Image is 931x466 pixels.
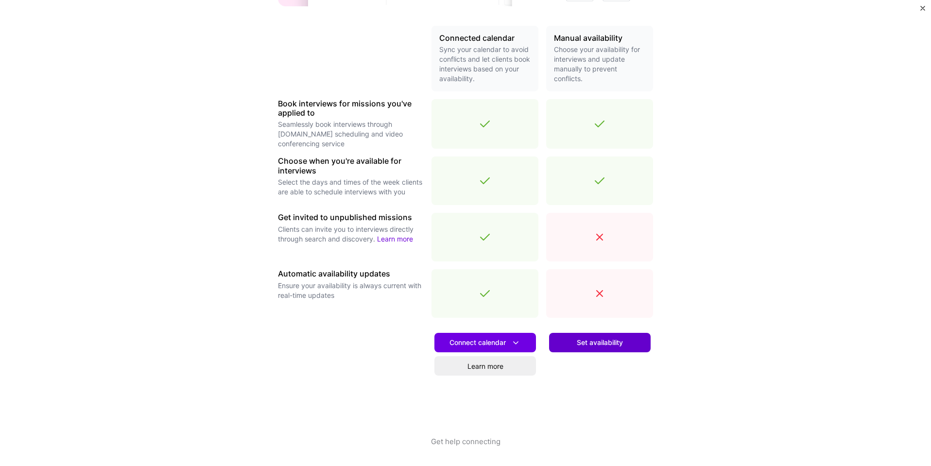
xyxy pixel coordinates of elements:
[431,436,500,466] button: Get help connecting
[449,338,521,348] span: Connect calendar
[511,338,521,348] i: icon DownArrowWhite
[278,281,424,300] p: Ensure your availability is always current with real-time updates
[434,356,536,376] a: Learn more
[920,6,925,16] button: Close
[549,333,651,352] button: Set availability
[278,99,424,118] h3: Book interviews for missions you've applied to
[278,177,424,197] p: Select the days and times of the week clients are able to schedule interviews with you
[278,269,424,278] h3: Automatic availability updates
[278,224,424,244] p: Clients can invite you to interviews directly through search and discovery.
[278,156,424,175] h3: Choose when you're available for interviews
[278,213,424,222] h3: Get invited to unpublished missions
[554,34,645,43] h3: Manual availability
[434,333,536,352] button: Connect calendar
[577,338,623,347] span: Set availability
[554,45,645,84] p: Choose your availability for interviews and update manually to prevent conflicts.
[377,235,413,243] a: Learn more
[439,34,531,43] h3: Connected calendar
[439,45,531,84] p: Sync your calendar to avoid conflicts and let clients book interviews based on your availability.
[278,120,424,149] p: Seamlessly book interviews through [DOMAIN_NAME] scheduling and video conferencing service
